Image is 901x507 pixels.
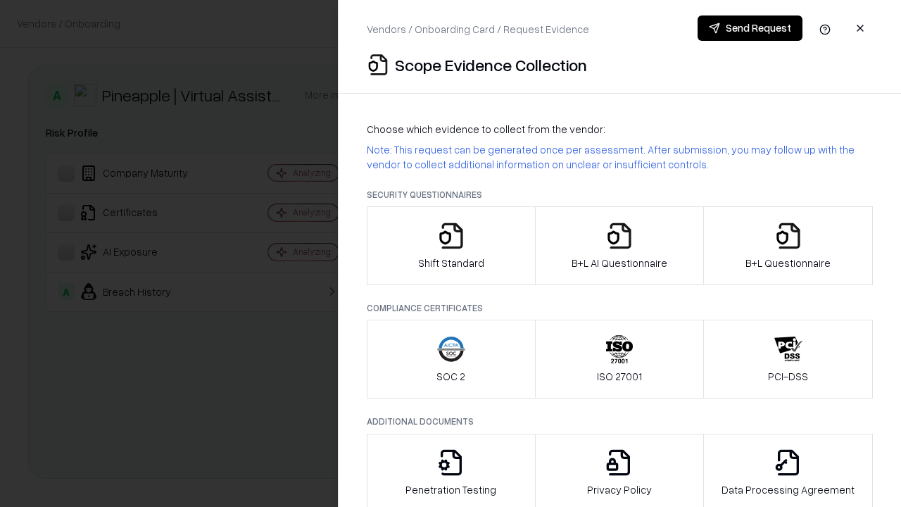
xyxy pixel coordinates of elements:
button: ISO 27001 [535,320,705,399]
button: B+L Questionnaire [703,206,873,285]
p: Choose which evidence to collect from the vendor: [367,122,873,137]
p: B+L AI Questionnaire [572,256,667,270]
p: Penetration Testing [405,482,496,497]
p: Data Processing Agreement [722,482,855,497]
p: Security Questionnaires [367,189,873,201]
p: Note: This request can be generated once per assessment. After submission, you may follow up with... [367,142,873,172]
button: PCI-DSS [703,320,873,399]
button: B+L AI Questionnaire [535,206,705,285]
p: Vendors / Onboarding Card / Request Evidence [367,22,589,37]
p: ISO 27001 [597,369,642,384]
button: Shift Standard [367,206,536,285]
p: Scope Evidence Collection [395,54,587,76]
p: B+L Questionnaire [745,256,831,270]
p: Shift Standard [418,256,484,270]
p: Additional Documents [367,415,873,427]
button: SOC 2 [367,320,536,399]
p: PCI-DSS [768,369,808,384]
p: SOC 2 [436,369,465,384]
p: Compliance Certificates [367,302,873,314]
p: Privacy Policy [587,482,652,497]
button: Send Request [698,15,802,41]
